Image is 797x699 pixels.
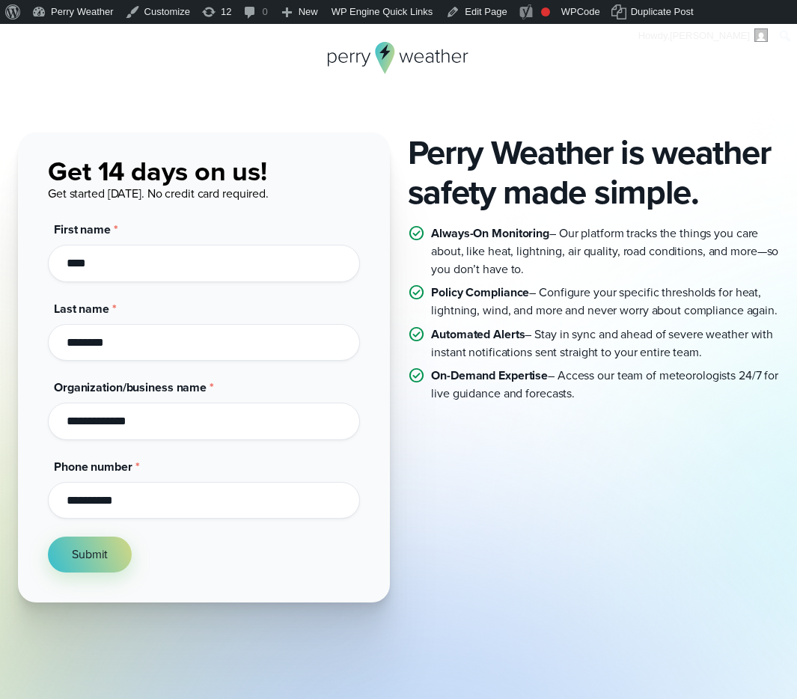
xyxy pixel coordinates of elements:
span: Get 14 days on us! [48,151,267,191]
h2: Perry Weather is weather safety made simple. [408,132,780,213]
strong: Policy Compliance [431,284,529,301]
div: Focus keyphrase not set [541,7,550,16]
p: – Configure your specific thresholds for heat, lightning, wind, and more and never worry about co... [431,284,779,320]
span: Get started [DATE]. No credit card required. [48,185,269,202]
span: First name [54,221,111,238]
span: Last name [54,300,109,317]
button: Submit [48,537,132,573]
p: – Access our team of meteorologists 24/7 for live guidance and forecasts. [431,367,779,403]
strong: Automated Alerts [431,326,525,343]
p: – Our platform tracks the things you care about, like heat, lightning, air quality, road conditio... [431,225,779,278]
a: Howdy, [633,24,774,48]
span: [PERSON_NAME] [670,30,750,41]
p: – Stay in sync and ahead of severe weather with instant notifications sent straight to your entir... [431,326,779,361]
span: Submit [72,546,108,564]
span: Phone number [54,458,132,475]
strong: On-Demand Expertise [431,367,548,384]
strong: Always-On Monitoring [431,225,549,242]
span: Organization/business name [54,379,207,396]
